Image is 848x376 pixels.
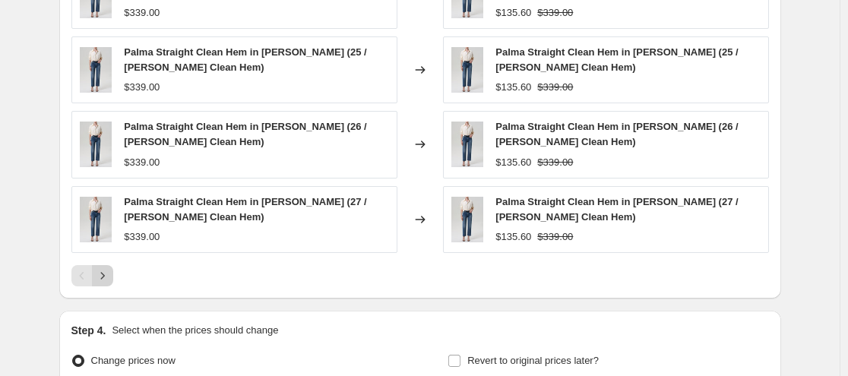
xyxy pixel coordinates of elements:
button: Next [92,265,113,286]
nav: Pagination [71,265,113,286]
strike: $339.00 [537,5,573,21]
span: Palma Straight Clean Hem in [PERSON_NAME] (25 / [PERSON_NAME] Clean Hem) [124,46,366,73]
h2: Step 4. [71,323,106,338]
div: $339.00 [124,5,160,21]
span: Palma Straight Clean Hem in [PERSON_NAME] (25 / [PERSON_NAME] Clean Hem) [495,46,738,73]
span: Change prices now [91,355,176,366]
span: Palma Straight Clean Hem in [PERSON_NAME] (27 / [PERSON_NAME] Clean Hem) [495,196,738,223]
div: $339.00 [124,80,160,95]
strike: $339.00 [537,229,573,245]
img: 2231B-1691_PALMA_CLEAN_HEM_COOPER_0732_web_80x.jpg [80,122,112,167]
span: Palma Straight Clean Hem in [PERSON_NAME] (26 / [PERSON_NAME] Clean Hem) [495,121,738,147]
div: $339.00 [124,155,160,170]
div: $135.60 [495,5,531,21]
span: Palma Straight Clean Hem in [PERSON_NAME] (26 / [PERSON_NAME] Clean Hem) [124,121,366,147]
img: 2231B-1691_PALMA_CLEAN_HEM_COOPER_0732_web_80x.jpg [80,197,112,242]
span: Revert to original prices later? [467,355,599,366]
img: 2231B-1691_PALMA_CLEAN_HEM_COOPER_0732_web_80x.jpg [451,122,484,167]
div: $135.60 [495,229,531,245]
strike: $339.00 [537,80,573,95]
span: Palma Straight Clean Hem in [PERSON_NAME] (27 / [PERSON_NAME] Clean Hem) [124,196,366,223]
div: $339.00 [124,229,160,245]
div: $135.60 [495,80,531,95]
p: Select when the prices should change [112,323,278,338]
strike: $339.00 [537,155,573,170]
img: 2231B-1691_PALMA_CLEAN_HEM_COOPER_0732_web_80x.jpg [451,197,484,242]
div: $135.60 [495,155,531,170]
img: 2231B-1691_PALMA_CLEAN_HEM_COOPER_0732_web_80x.jpg [80,47,112,93]
img: 2231B-1691_PALMA_CLEAN_HEM_COOPER_0732_web_80x.jpg [451,47,484,93]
